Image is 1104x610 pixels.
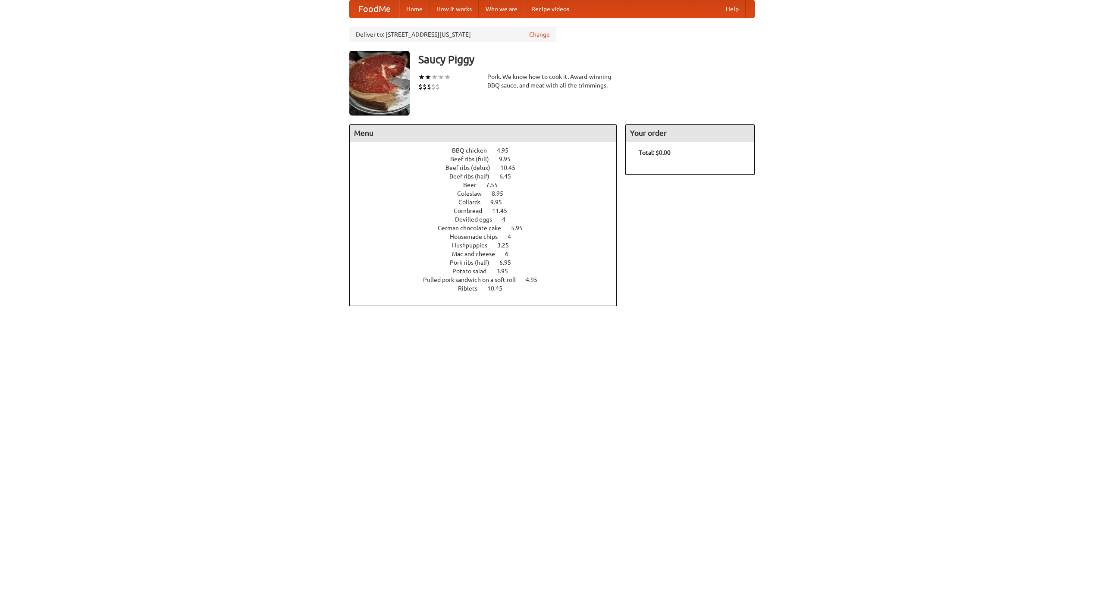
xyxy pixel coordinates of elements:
span: Cornbread [454,207,491,214]
a: Who we are [479,0,524,18]
span: 6.95 [499,259,520,266]
a: Housemade chips 4 [450,233,527,240]
span: German chocolate cake [438,225,510,231]
span: 7.55 [486,181,506,188]
a: Hushpuppies 3.25 [452,242,525,249]
h3: Saucy Piggy [418,51,755,68]
a: Pork ribs (half) 6.95 [450,259,527,266]
span: Pork ribs (half) [450,259,498,266]
span: 6 [505,250,517,257]
h4: Menu [350,125,616,142]
span: Pulled pork sandwich on a soft roll [423,276,524,283]
a: Home [399,0,430,18]
span: 3.25 [497,242,517,249]
a: Devilled eggs 4 [455,216,521,223]
span: 9.95 [499,156,519,163]
a: German chocolate cake 5.95 [438,225,539,231]
div: Pork. We know how to cook it. Award-winning BBQ sauce, and meat with all the trimmings. [487,72,617,90]
a: How it works [430,0,479,18]
span: 4 [508,233,520,240]
span: 8.95 [492,190,512,197]
a: Beef ribs (full) 9.95 [450,156,527,163]
a: Mac and cheese 6 [452,250,524,257]
span: Beef ribs (half) [449,173,498,180]
span: Beef ribs (delux) [445,164,499,171]
a: Beef ribs (half) 6.45 [449,173,527,180]
li: ★ [444,72,451,82]
span: 6.45 [499,173,520,180]
span: Riblets [458,285,486,292]
li: $ [418,82,423,91]
span: 10.45 [500,164,524,171]
a: Coleslaw 8.95 [457,190,519,197]
a: BBQ chicken 4.95 [452,147,524,154]
a: Cornbread 11.45 [454,207,523,214]
h4: Your order [626,125,754,142]
span: 4.95 [526,276,546,283]
li: ★ [431,72,438,82]
a: Beef ribs (delux) 10.45 [445,164,531,171]
a: Collards 9.95 [458,199,518,206]
span: 4 [502,216,514,223]
span: 3.95 [496,268,517,275]
li: $ [431,82,436,91]
span: Hushpuppies [452,242,496,249]
span: Housemade chips [450,233,506,240]
li: $ [427,82,431,91]
span: 11.45 [492,207,516,214]
a: Beer 7.55 [463,181,514,188]
span: Potato salad [452,268,495,275]
span: 4.95 [497,147,517,154]
img: angular.jpg [349,51,410,116]
span: Beef ribs (full) [450,156,498,163]
a: Help [719,0,746,18]
span: Devilled eggs [455,216,501,223]
b: Total: $0.00 [639,149,671,156]
li: $ [436,82,440,91]
li: $ [423,82,427,91]
span: BBQ chicken [452,147,496,154]
span: Coleslaw [457,190,490,197]
span: 10.45 [487,285,511,292]
span: 9.95 [490,199,511,206]
div: Deliver to: [STREET_ADDRESS][US_STATE] [349,27,556,42]
a: Riblets 10.45 [458,285,518,292]
li: ★ [418,72,425,82]
a: FoodMe [350,0,399,18]
span: Mac and cheese [452,250,504,257]
span: 5.95 [511,225,531,231]
a: Recipe videos [524,0,576,18]
li: ★ [438,72,444,82]
span: Beer [463,181,485,188]
a: Change [529,30,550,39]
span: Collards [458,199,489,206]
a: Potato salad 3.95 [452,268,524,275]
a: Pulled pork sandwich on a soft roll 4.95 [423,276,553,283]
li: ★ [425,72,431,82]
